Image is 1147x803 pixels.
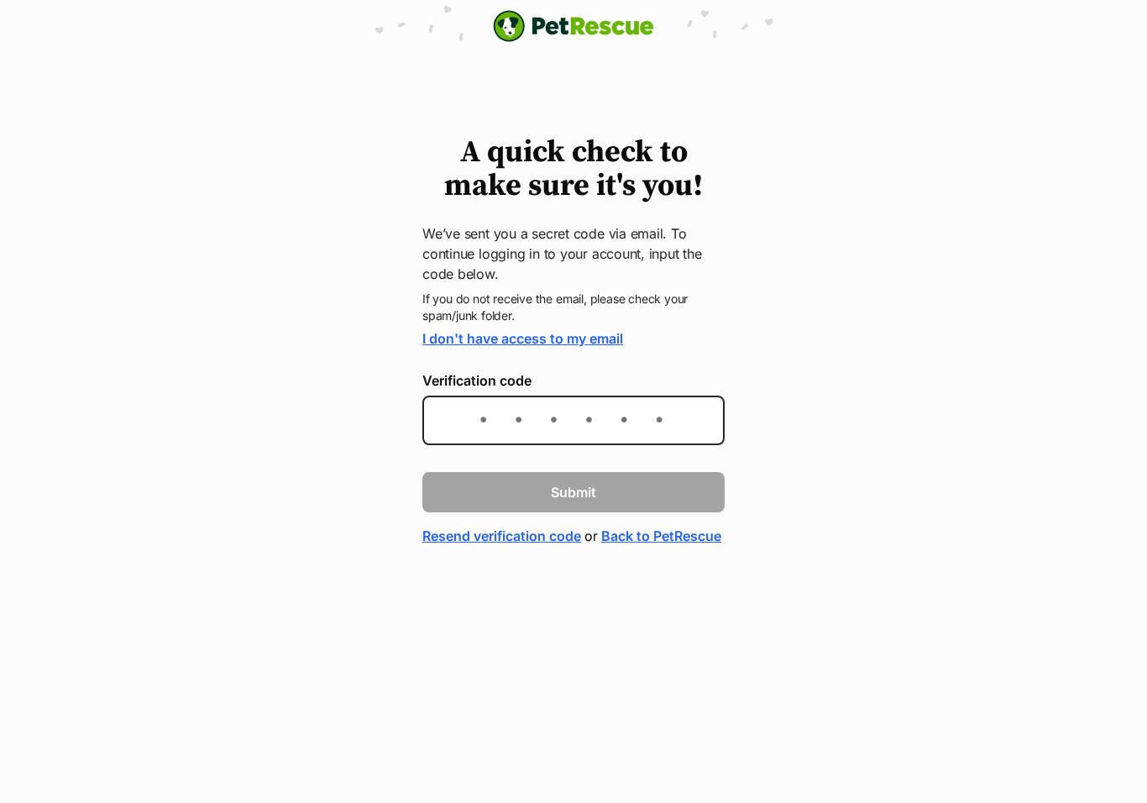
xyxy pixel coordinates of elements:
p: We’ve sent you a secret code via email. To continue logging in to your account, input the code be... [422,223,725,284]
a: PetRescue [493,10,654,42]
label: Verification code [422,373,725,388]
input: Enter the 6-digit verification code sent to your device [422,396,725,445]
a: Back to PetRescue [601,526,721,546]
a: I don't have access to my email [422,330,623,347]
a: Resend verification code [422,526,581,546]
img: logo-e224e6f780fb5917bec1dbf3a21bbac754714ae5b6737aabdf751b685950b380.svg [493,10,654,42]
h1: A quick check to make sure it's you! [422,136,725,203]
button: Submit [422,472,725,512]
p: If you do not receive the email, please check your spam/junk folder. [422,291,725,324]
span: or [584,526,598,546]
span: Submit [551,482,596,502]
